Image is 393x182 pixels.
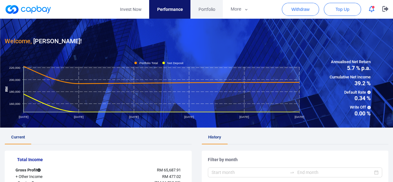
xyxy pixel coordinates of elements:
span: Annualised Net Return [330,59,371,65]
button: Top Up [324,3,361,16]
span: Default Rate [330,89,371,96]
div: Gross Profit [11,167,84,174]
span: Write Off [330,104,371,111]
span: 0.34 % [330,96,371,101]
h3: [PERSON_NAME] ! [5,36,82,46]
tspan: 220,000 [9,66,21,69]
span: RM 65,687.91 [157,168,181,172]
tspan: [DATE] [239,115,249,119]
span: Current [11,135,25,139]
h5: Filter by month [208,157,382,162]
tspan: Portfolio Total [139,61,158,64]
tspan: RM [4,86,9,91]
tspan: [DATE] [19,115,28,119]
span: History [208,135,221,139]
span: Cumulative Net Income [330,74,371,81]
tspan: [DATE] [184,115,194,119]
span: to [290,170,295,175]
tspan: Net Deposit [167,61,183,64]
tspan: [DATE] [295,115,304,119]
span: Top Up [336,6,349,12]
div: + Other Income [11,174,84,180]
h5: Total Income [17,157,185,162]
tspan: 160,000 [9,102,21,105]
span: 0.00 % [330,111,371,116]
input: End month [297,169,373,176]
span: Welcome, [5,37,32,45]
span: Performance [157,6,183,13]
tspan: 180,000 [9,90,21,93]
button: Withdraw [282,3,319,16]
span: 39.2 % [330,81,371,86]
tspan: 200,000 [9,78,21,81]
span: swap-right [290,170,295,175]
tspan: [DATE] [74,115,84,119]
span: Portfolio [198,6,215,13]
span: 5.7 % p.a. [330,65,371,71]
tspan: [DATE] [129,115,139,119]
span: RM 477.02 [162,174,181,179]
input: Start month [212,169,287,176]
